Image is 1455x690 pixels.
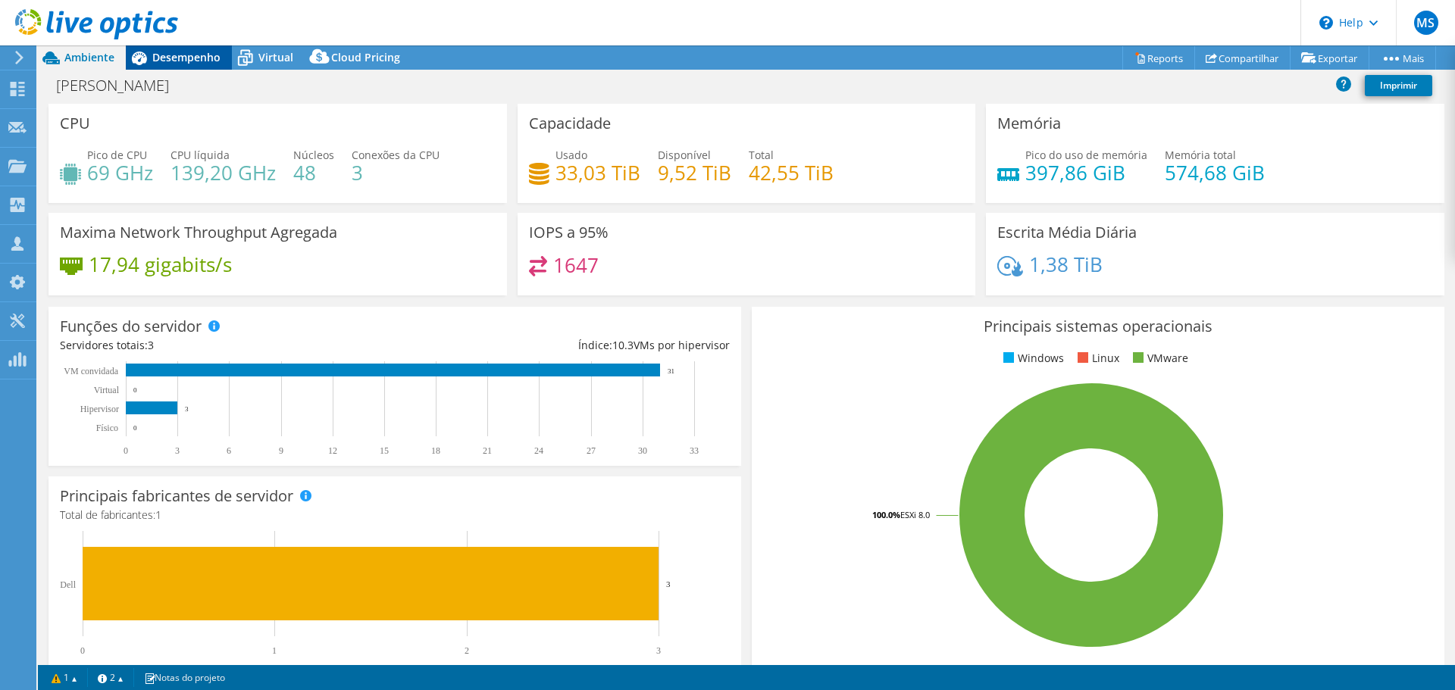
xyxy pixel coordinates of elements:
a: Imprimir [1365,75,1432,96]
span: 3 [148,338,154,352]
h4: 139,20 GHz [171,164,276,181]
text: Virtual [94,385,120,395]
a: 2 [87,668,134,687]
h4: 17,94 gigabits/s [89,256,232,273]
span: Pico de CPU [87,148,147,162]
h4: 33,03 TiB [555,164,640,181]
h4: 1647 [553,257,599,273]
text: 12 [328,445,337,456]
span: Memória total [1165,148,1236,162]
text: 6 [227,445,231,456]
text: 30 [638,445,647,456]
h4: 69 GHz [87,164,153,181]
text: Dell [60,579,76,590]
text: 0 [124,445,128,456]
span: Cloud Pricing [331,50,400,64]
h4: 1,38 TiB [1029,256,1103,273]
h1: [PERSON_NAME] [49,77,192,94]
text: 3 [175,445,180,456]
text: 15 [380,445,389,456]
span: 10.3 [612,338,634,352]
h3: Maxima Network Throughput Agregada [60,224,337,241]
h4: 574,68 GiB [1165,164,1265,181]
a: Reports [1122,46,1195,70]
div: Servidores totais: [60,337,395,354]
span: Desempenho [152,50,221,64]
h3: IOPS a 95% [529,224,609,241]
span: Disponível [658,148,711,162]
li: VMware [1129,350,1188,367]
h3: Memória [997,115,1061,132]
text: 21 [483,445,492,456]
span: CPU líquida [171,148,230,162]
h3: Principais fabricantes de servidor [60,488,293,504]
text: 31 [668,367,674,375]
text: 3 [185,405,189,413]
h4: 48 [293,164,334,181]
text: 33 [690,445,699,456]
text: 3 [666,579,671,589]
h3: Funções do servidor [60,318,202,335]
h4: 397,86 GiB [1025,164,1147,181]
span: Total [749,148,774,162]
div: Índice: VMs por hipervisor [395,337,730,354]
h4: 9,52 TiB [658,164,731,181]
text: 3 [656,645,661,656]
text: 0 [80,645,85,656]
span: Núcleos [293,148,334,162]
h3: Capacidade [529,115,611,132]
a: Compartilhar [1194,46,1291,70]
text: VM convidada [64,366,118,376]
text: 24 [534,445,543,456]
span: Pico do uso de memória [1025,148,1147,162]
span: 1 [155,507,161,522]
h4: Total de fabricantes: [60,507,730,523]
span: Ambiente [64,50,114,64]
h3: Escrita Média Diária [997,224,1137,241]
a: 1 [41,668,88,687]
text: 18 [431,445,440,456]
text: 9 [279,445,283,456]
h4: 3 [352,164,440,181]
a: Mais [1369,46,1436,70]
text: 0 [133,424,137,432]
text: 0 [133,386,137,394]
tspan: ESXi 8.0 [900,509,930,520]
h3: CPU [60,115,90,132]
tspan: 100.0% [872,509,900,520]
h3: Principais sistemas operacionais [763,318,1433,335]
span: MS [1414,11,1438,35]
a: Notas do projeto [133,668,236,687]
text: 2 [465,645,469,656]
text: Hipervisor [80,404,119,414]
text: 1 [272,645,277,656]
h4: 42,55 TiB [749,164,834,181]
li: Linux [1074,350,1119,367]
svg: \n [1319,16,1333,30]
span: Conexões da CPU [352,148,440,162]
span: Virtual [258,50,293,64]
text: 27 [587,445,596,456]
tspan: Físico [96,423,118,433]
span: Usado [555,148,587,162]
a: Exportar [1290,46,1369,70]
li: Windows [1000,350,1064,367]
